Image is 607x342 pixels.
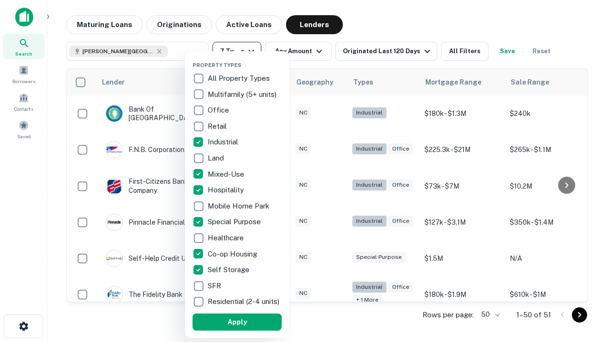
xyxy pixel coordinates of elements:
span: Property Types [193,62,241,68]
p: Co-op Housing [208,248,259,260]
p: SFR [208,280,223,292]
p: All Property Types [208,73,272,84]
p: Industrial [208,136,240,148]
p: Multifamily (5+ units) [208,89,278,100]
p: Mobile Home Park [208,200,271,212]
p: Land [208,152,226,164]
p: Special Purpose [208,216,263,228]
button: Apply [193,313,282,331]
p: Residential (2-4 units) [208,296,281,307]
p: Healthcare [208,232,246,244]
p: Self Storage [208,264,251,275]
p: Retail [208,121,229,132]
p: Hospitality [208,184,246,196]
p: Mixed-Use [208,169,246,180]
iframe: Chat Widget [560,266,607,312]
p: Office [208,104,231,116]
